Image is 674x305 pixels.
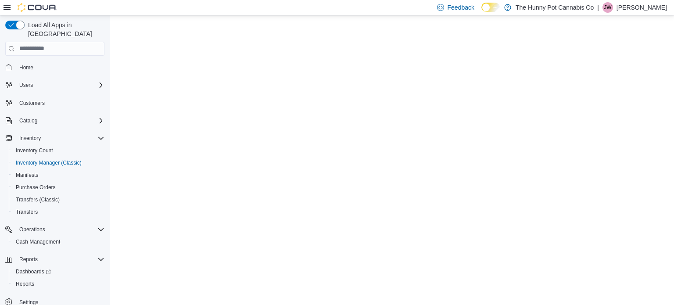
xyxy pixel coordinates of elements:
[9,236,108,248] button: Cash Management
[12,266,54,277] a: Dashboards
[2,115,108,127] button: Catalog
[2,132,108,144] button: Inventory
[9,266,108,278] a: Dashboards
[9,144,108,157] button: Inventory Count
[12,207,104,217] span: Transfers
[16,62,37,73] a: Home
[16,80,104,90] span: Users
[16,133,104,144] span: Inventory
[19,82,33,89] span: Users
[12,194,63,205] a: Transfers (Classic)
[16,196,60,203] span: Transfers (Classic)
[16,238,60,245] span: Cash Management
[16,133,44,144] button: Inventory
[16,184,56,191] span: Purchase Orders
[16,208,38,215] span: Transfers
[19,256,38,263] span: Reports
[16,268,51,275] span: Dashboards
[2,253,108,266] button: Reports
[12,266,104,277] span: Dashboards
[16,254,104,265] span: Reports
[16,224,104,235] span: Operations
[16,97,104,108] span: Customers
[16,147,53,154] span: Inventory Count
[12,158,104,168] span: Inventory Manager (Classic)
[2,79,108,91] button: Users
[516,2,594,13] p: The Hunny Pot Cannabis Co
[19,100,45,107] span: Customers
[16,224,49,235] button: Operations
[12,279,38,289] a: Reports
[16,62,104,73] span: Home
[12,207,41,217] a: Transfers
[16,159,82,166] span: Inventory Manager (Classic)
[16,280,34,287] span: Reports
[481,3,500,12] input: Dark Mode
[2,97,108,109] button: Customers
[16,172,38,179] span: Manifests
[25,21,104,38] span: Load All Apps in [GEOGRAPHIC_DATA]
[2,223,108,236] button: Operations
[19,64,33,71] span: Home
[604,2,611,13] span: JW
[9,194,108,206] button: Transfers (Classic)
[617,2,667,13] p: [PERSON_NAME]
[19,226,45,233] span: Operations
[448,3,474,12] span: Feedback
[12,182,59,193] a: Purchase Orders
[18,3,57,12] img: Cova
[12,145,104,156] span: Inventory Count
[12,279,104,289] span: Reports
[16,98,48,108] a: Customers
[12,237,104,247] span: Cash Management
[12,170,104,180] span: Manifests
[602,2,613,13] div: James Williams
[12,145,57,156] a: Inventory Count
[9,181,108,194] button: Purchase Orders
[12,170,42,180] a: Manifests
[16,115,104,126] span: Catalog
[2,61,108,74] button: Home
[12,237,64,247] a: Cash Management
[597,2,599,13] p: |
[9,278,108,290] button: Reports
[9,157,108,169] button: Inventory Manager (Classic)
[19,135,41,142] span: Inventory
[19,117,37,124] span: Catalog
[16,254,41,265] button: Reports
[9,206,108,218] button: Transfers
[16,115,41,126] button: Catalog
[12,194,104,205] span: Transfers (Classic)
[16,80,36,90] button: Users
[12,158,85,168] a: Inventory Manager (Classic)
[9,169,108,181] button: Manifests
[12,182,104,193] span: Purchase Orders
